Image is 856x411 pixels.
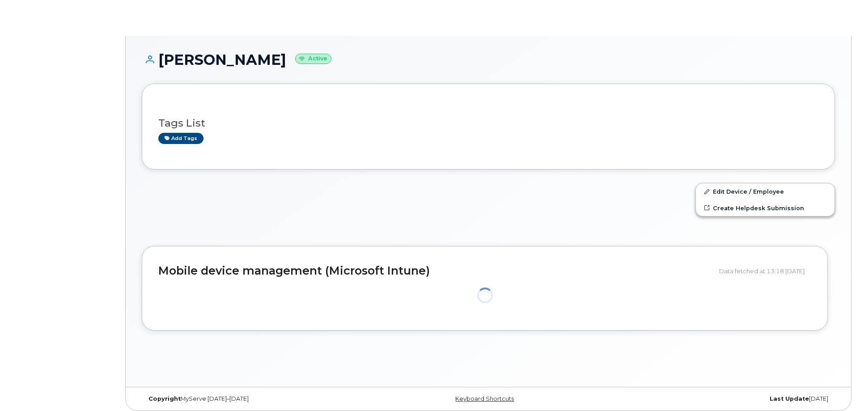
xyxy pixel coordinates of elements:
[770,395,809,402] strong: Last Update
[295,54,331,64] small: Active
[455,395,514,402] a: Keyboard Shortcuts
[158,265,712,277] h2: Mobile device management (Microsoft Intune)
[696,200,835,216] a: Create Helpdesk Submission
[142,395,373,403] div: MyServe [DATE]–[DATE]
[158,133,203,144] a: Add tags
[604,395,835,403] div: [DATE]
[696,183,835,199] a: Edit Device / Employee
[142,52,835,68] h1: [PERSON_NAME]
[148,395,181,402] strong: Copyright
[158,118,818,129] h3: Tags List
[719,263,811,280] div: Data fetched at 13:18 [DATE]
